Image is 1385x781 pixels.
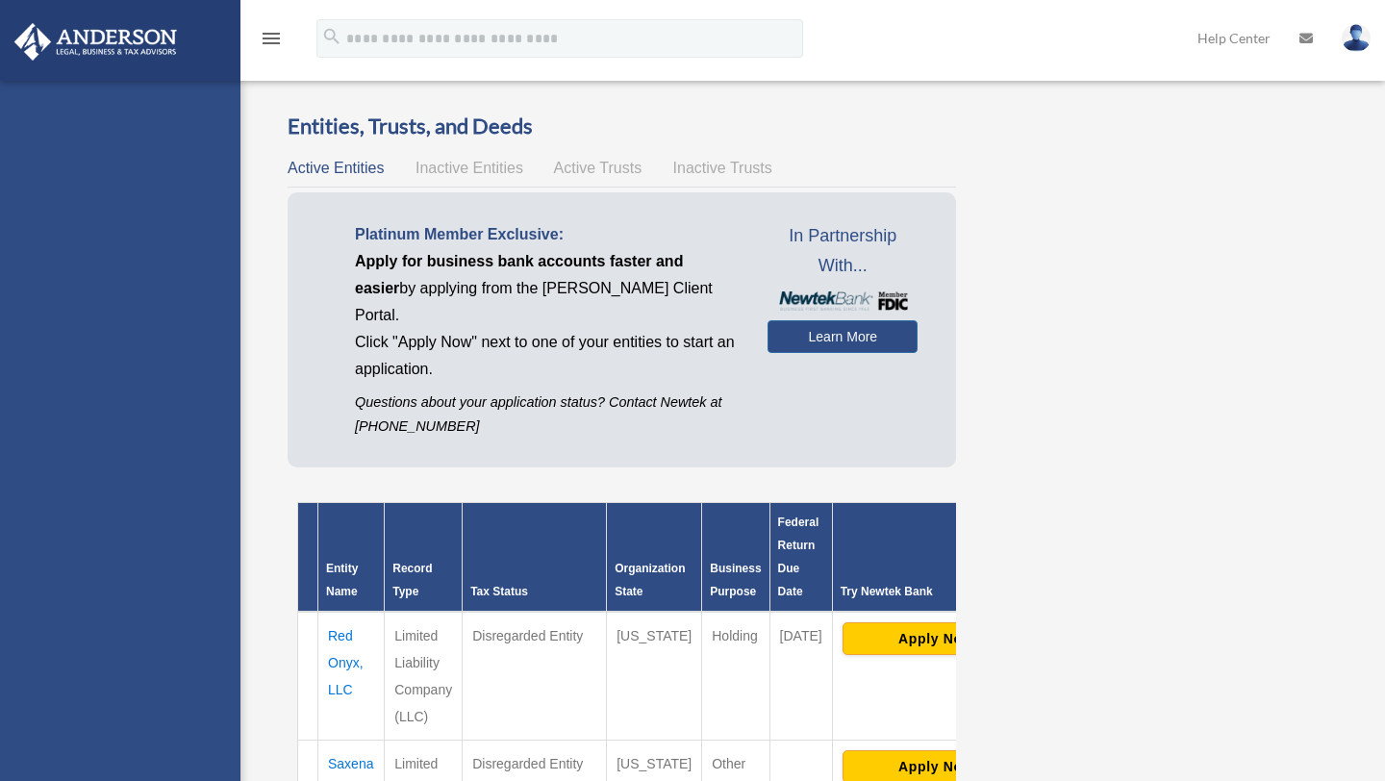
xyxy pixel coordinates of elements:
td: Red Onyx, LLC [318,612,385,741]
h3: Entities, Trusts, and Deeds [288,112,956,141]
div: Try Newtek Bank [841,580,1032,603]
td: Disregarded Entity [463,612,607,741]
p: by applying from the [PERSON_NAME] Client Portal. [355,248,739,329]
th: Record Type [385,503,463,613]
span: In Partnership With... [768,221,918,282]
img: Anderson Advisors Platinum Portal [9,23,183,61]
th: Federal Return Due Date [769,503,832,613]
th: Tax Status [463,503,607,613]
a: Learn More [768,320,918,353]
button: Apply Now [843,622,1030,655]
td: Holding [702,612,769,741]
span: Apply for business bank accounts faster and easier [355,253,683,296]
p: Platinum Member Exclusive: [355,221,739,248]
td: Limited Liability Company (LLC) [385,612,463,741]
p: Questions about your application status? Contact Newtek at [PHONE_NUMBER] [355,390,739,439]
span: Inactive Entities [415,160,523,176]
th: Entity Name [318,503,385,613]
img: NewtekBankLogoSM.png [777,291,908,311]
a: menu [260,34,283,50]
p: Click "Apply Now" next to one of your entities to start an application. [355,329,739,383]
i: search [321,26,342,47]
th: Business Purpose [702,503,769,613]
span: Inactive Trusts [673,160,772,176]
span: Active Entities [288,160,384,176]
i: menu [260,27,283,50]
span: Active Trusts [554,160,642,176]
img: User Pic [1342,24,1371,52]
td: [DATE] [769,612,832,741]
th: Organization State [607,503,702,613]
td: [US_STATE] [607,612,702,741]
